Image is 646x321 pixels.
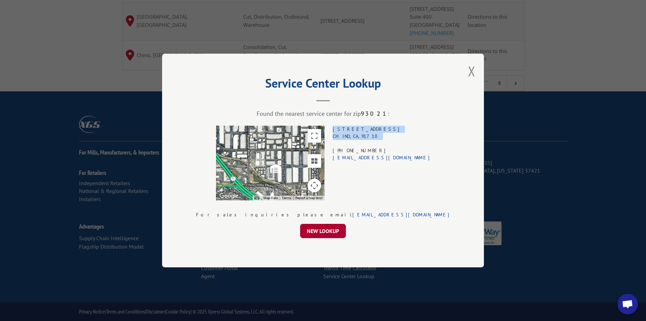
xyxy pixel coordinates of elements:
button: NEW LOOKUP [300,224,346,238]
h2: Service Center Lookup [196,78,450,91]
div: Open chat [618,294,638,314]
strong: 93021 [361,110,388,118]
a: Report a map error [295,196,322,200]
button: Close modal [468,62,475,80]
button: Keyboard shortcuts [254,196,259,200]
button: Tilt map [308,154,321,168]
div: Found the nearest service center for zip : [196,110,450,118]
img: svg%3E [270,163,281,174]
button: Map Data [263,196,278,200]
img: Google [218,192,240,200]
a: Open this area in Google Maps (opens a new window) [218,192,240,200]
button: Toggle fullscreen view [308,129,321,143]
a: Terms [282,196,291,200]
a: [EMAIL_ADDRESS][DOMAIN_NAME] [333,155,430,161]
button: Map camera controls [308,179,321,192]
a: [EMAIL_ADDRESS][DOMAIN_NAME] [352,212,450,218]
div: For sales inquiries please email [196,211,450,218]
div: [STREET_ADDRESS] CHINO , CA , 91710 [PHONE_NUMBER] [333,126,430,200]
